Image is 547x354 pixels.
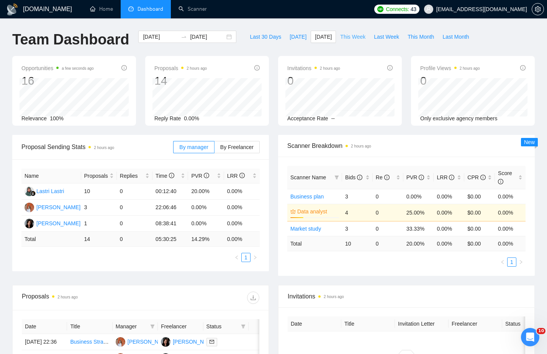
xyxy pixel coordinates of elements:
td: 0 [117,216,152,232]
th: Invitation Letter [395,316,449,331]
span: left [234,255,239,260]
button: download [247,292,259,304]
span: right [253,255,257,260]
span: Acceptance Rate [287,115,328,121]
li: 1 [241,253,251,262]
td: 10 [81,184,117,200]
td: 0.00% [188,200,224,216]
img: AK [161,337,170,347]
span: LRR [227,173,245,179]
span: filter [334,175,339,180]
td: Business Strategy Consultant - 90-Day Break-Even Plan for Service Business in UAE [67,334,112,350]
th: Date [288,316,341,331]
span: Proposals [154,64,207,73]
span: This Week [340,33,365,41]
td: 0.00% [495,204,526,221]
span: info-circle [357,175,362,180]
time: 2 hours ago [351,144,371,148]
button: Last Month [438,31,473,43]
th: Freelancer [158,319,203,334]
span: swap-right [181,34,187,40]
th: Title [341,316,395,331]
td: 20.00 % [403,236,434,251]
div: Proposals [22,292,141,304]
input: Start date [143,33,178,41]
td: 1 [81,216,117,232]
td: 3 [342,221,373,236]
span: info-circle [480,175,486,180]
span: Invitations [287,64,340,73]
span: info-circle [254,65,260,70]
span: filter [150,324,155,329]
td: 0.00% [434,204,464,221]
a: Market study [290,226,321,232]
td: 0 [117,184,152,200]
button: left [498,257,507,267]
span: Connects: [386,5,409,13]
span: info-circle [449,175,454,180]
td: 0.00% [188,216,224,232]
a: AK[PERSON_NAME] [161,338,217,344]
td: 0 [117,200,152,216]
span: 0.00% [184,115,199,121]
a: AK[PERSON_NAME] [25,220,80,226]
a: setting [532,6,544,12]
span: Last Month [442,33,469,41]
th: Name [21,169,81,184]
span: Re [376,174,390,180]
time: 2 hours ago [187,66,207,70]
span: 100% [50,115,64,121]
a: Business Strategy Consultant - 90-Day Break-Even Plan for Service Business in [GEOGRAPHIC_DATA] [70,339,318,345]
a: homeHome [90,6,113,12]
button: This Month [403,31,438,43]
span: info-circle [239,173,245,178]
button: right [251,253,260,262]
span: Time [156,173,174,179]
div: Lastri Lastri [36,187,64,195]
td: Total [287,236,342,251]
span: 43 [411,5,416,13]
span: Scanner Name [290,174,326,180]
span: filter [239,321,247,332]
th: Date [22,319,67,334]
td: 0 [373,189,403,204]
td: 14.29 % [188,232,224,247]
th: Title [67,319,112,334]
span: 10 [537,328,545,334]
span: Last Week [374,33,399,41]
img: AB [25,203,34,212]
a: 1 [242,253,250,262]
span: info-circle [169,173,174,178]
td: 0.00% [224,200,260,216]
span: Status [206,322,238,331]
span: to [181,34,187,40]
td: 0.00 % [434,236,464,251]
span: Dashboard [138,6,163,12]
span: Manager [116,322,147,331]
li: Previous Page [498,257,507,267]
span: info-circle [520,65,526,70]
a: AB[PERSON_NAME] [116,338,172,344]
time: a few seconds ago [62,66,93,70]
span: [DATE] [315,33,332,41]
a: AB[PERSON_NAME] [25,204,80,210]
time: 2 hours ago [320,66,340,70]
div: [PERSON_NAME] [36,219,80,228]
th: Manager [113,319,158,334]
td: 0.00 % [224,232,260,247]
span: Replies [120,172,144,180]
td: 0 [373,221,403,236]
td: $0.00 [464,204,495,221]
span: dashboard [128,6,134,11]
th: Replies [117,169,152,184]
td: $ 0.00 [464,236,495,251]
td: 3 [81,200,117,216]
li: 1 [507,257,516,267]
span: right [519,260,523,264]
span: Relevance [21,115,47,121]
h1: Team Dashboard [12,31,129,49]
td: 3 [342,189,373,204]
time: 2 hours ago [324,295,344,299]
span: Last 30 Days [250,33,281,41]
button: right [516,257,526,267]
